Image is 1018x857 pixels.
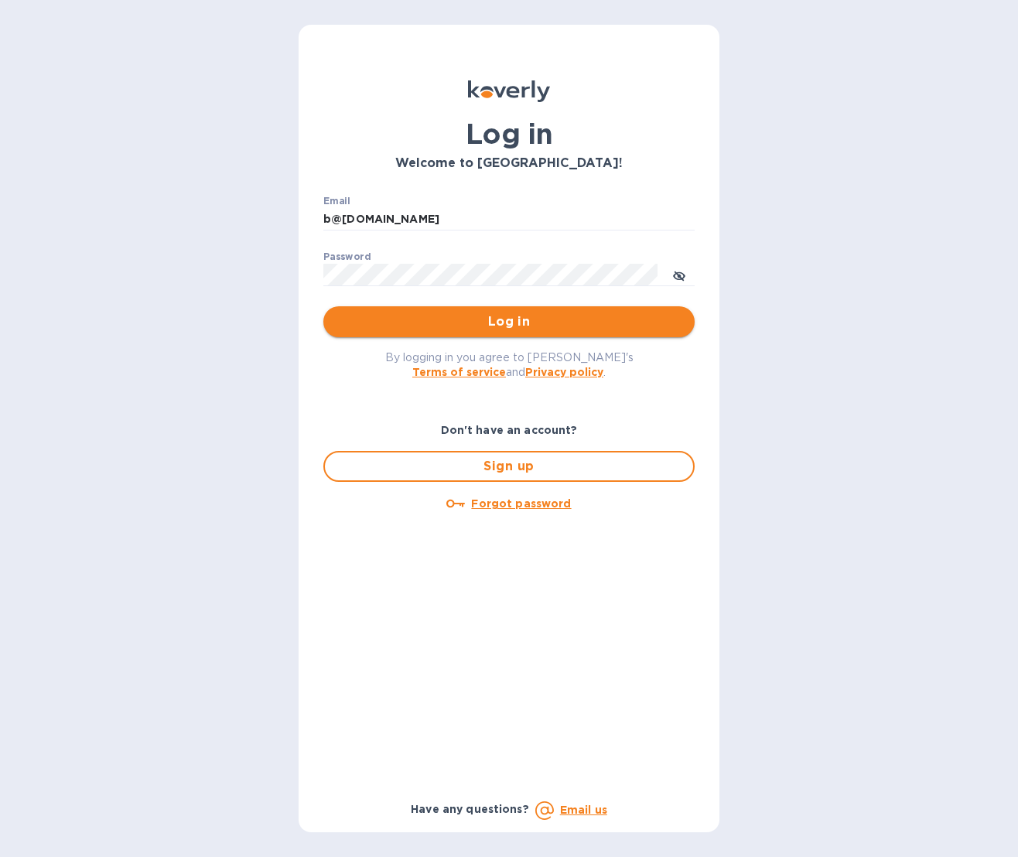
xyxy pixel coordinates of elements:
span: Sign up [337,457,681,476]
h3: Welcome to [GEOGRAPHIC_DATA]! [323,156,695,171]
a: Privacy policy [525,366,603,378]
img: Koverly [468,80,550,102]
button: Sign up [323,451,695,482]
b: Have any questions? [411,803,529,815]
button: toggle password visibility [664,259,695,290]
span: By logging in you agree to [PERSON_NAME]'s and . [385,351,634,378]
span: Log in [336,312,682,331]
u: Forgot password [471,497,571,510]
h1: Log in [323,118,695,150]
a: Terms of service [412,366,506,378]
input: Enter email address [323,208,695,231]
button: Log in [323,306,695,337]
a: Email us [560,804,607,816]
label: Email [323,196,350,206]
b: Don't have an account? [441,424,578,436]
label: Password [323,252,371,261]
